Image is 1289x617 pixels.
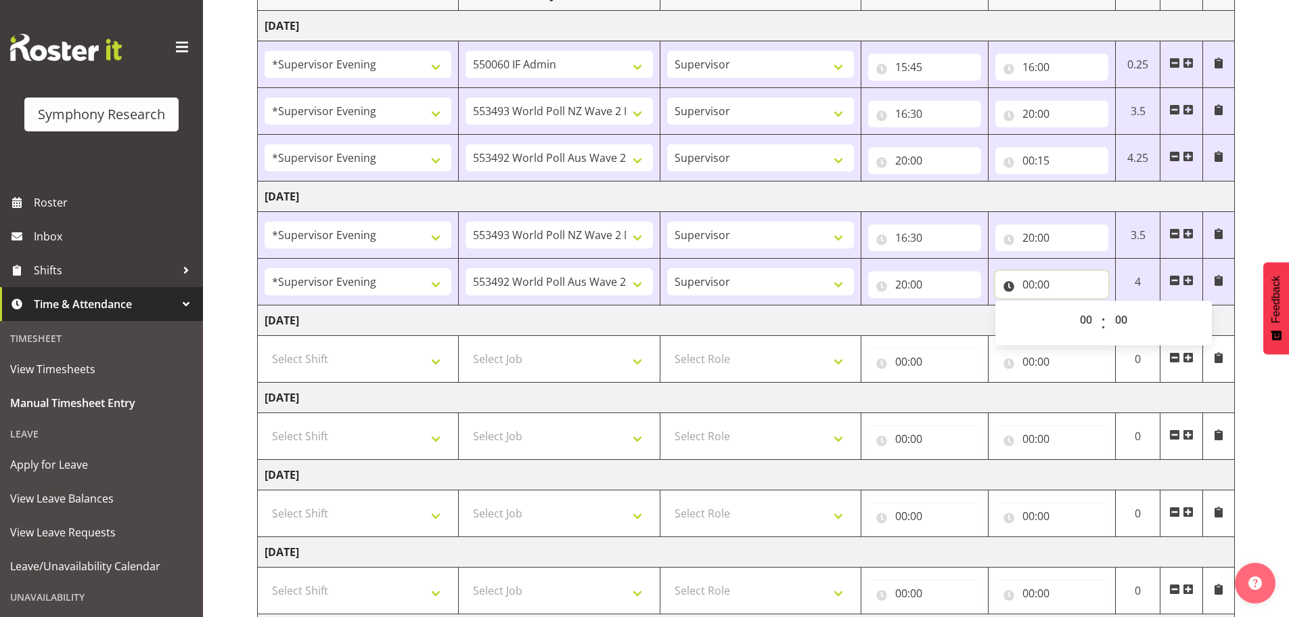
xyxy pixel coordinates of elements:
span: Time & Attendance [34,294,176,314]
td: 4.25 [1115,135,1160,182]
a: Apply for Leave [3,448,200,482]
input: Click to select... [995,271,1108,298]
input: Click to select... [868,348,981,375]
span: Roster [34,192,196,213]
input: Click to select... [995,580,1108,607]
span: View Leave Requests [10,522,193,542]
a: Leave/Unavailability Calendar [3,549,200,583]
div: Leave [3,420,200,448]
span: View Leave Balances [10,488,193,509]
img: Rosterit website logo [10,34,122,61]
td: [DATE] [258,305,1235,336]
td: 3.5 [1115,88,1160,135]
input: Click to select... [868,271,981,298]
td: [DATE] [258,182,1235,212]
a: View Leave Requests [3,515,200,549]
input: Click to select... [995,54,1108,81]
button: Feedback - Show survey [1263,262,1289,354]
td: 0 [1115,413,1160,460]
input: Click to select... [868,147,981,174]
span: : [1101,306,1106,340]
span: Feedback [1270,276,1282,323]
input: Click to select... [868,224,981,251]
span: Apply for Leave [10,454,193,475]
span: Shifts [34,260,176,280]
span: View Timesheets [10,359,193,379]
input: Click to select... [995,100,1108,127]
td: 0 [1115,490,1160,537]
td: [DATE] [258,383,1235,413]
input: Click to select... [995,503,1108,530]
td: [DATE] [258,11,1235,41]
td: [DATE] [258,460,1235,490]
input: Click to select... [995,147,1108,174]
td: 0 [1115,336,1160,383]
input: Click to select... [868,580,981,607]
td: [DATE] [258,537,1235,568]
input: Click to select... [868,100,981,127]
a: View Leave Balances [3,482,200,515]
span: Manual Timesheet Entry [10,393,193,413]
td: 3.5 [1115,212,1160,259]
div: Timesheet [3,324,200,352]
td: 0 [1115,568,1160,614]
div: Unavailability [3,583,200,611]
span: Inbox [34,226,196,247]
input: Click to select... [995,348,1108,375]
input: Click to select... [868,54,981,81]
span: Leave/Unavailability Calendar [10,556,193,576]
input: Click to select... [995,224,1108,251]
input: Click to select... [995,425,1108,452]
input: Click to select... [868,503,981,530]
a: Manual Timesheet Entry [3,386,200,420]
input: Click to select... [868,425,981,452]
div: Symphony Research [38,104,165,125]
img: help-xxl-2.png [1248,576,1262,590]
td: 0.25 [1115,41,1160,88]
td: 4 [1115,259,1160,305]
a: View Timesheets [3,352,200,386]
